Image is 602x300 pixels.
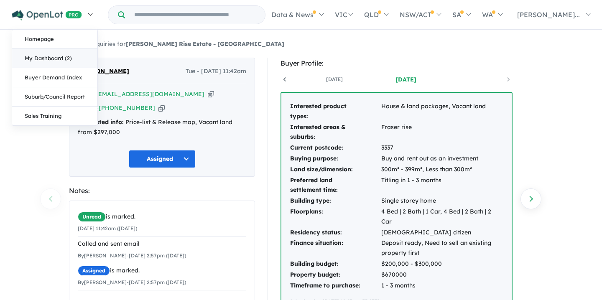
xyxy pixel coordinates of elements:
[12,87,97,107] a: Suburb/Council Report
[381,101,503,122] td: House & land packages, Vacant land
[381,196,503,206] td: Single storey home
[78,266,246,276] div: is marked.
[96,90,204,98] a: [EMAIL_ADDRESS][DOMAIN_NAME]
[69,185,255,196] div: Notes:
[517,10,580,19] span: [PERSON_NAME]...
[381,269,503,280] td: $670000
[290,153,381,164] td: Buying purpose:
[126,40,284,48] strong: [PERSON_NAME] Rise Estate - [GEOGRAPHIC_DATA]
[290,206,381,227] td: Floorplans:
[12,49,97,68] a: My Dashboard (2)
[290,164,381,175] td: Land size/dimension:
[290,101,381,122] td: Interested product types:
[78,117,246,137] div: Price-list & Release map, Vacant land from $297,000
[381,175,503,196] td: Titling in 1 - 3 months
[290,259,381,269] td: Building budget:
[78,266,110,276] span: Assigned
[208,90,214,99] button: Copy
[78,118,124,126] strong: Requested info:
[290,269,381,280] td: Property budget:
[281,58,513,69] div: Buyer Profile:
[290,238,381,259] td: Finance situation:
[12,107,97,125] a: Sales Training
[78,225,137,231] small: [DATE] 11:42am ([DATE])
[381,164,503,175] td: 300m² - 399m², Less than 300m²
[290,227,381,238] td: Residency status:
[78,279,186,285] small: By [PERSON_NAME] - [DATE] 2:57pm ([DATE])
[290,142,381,153] td: Current postcode:
[290,280,381,291] td: Timeframe to purchase:
[78,212,246,222] div: is marked.
[381,206,503,227] td: 4 Bed | 2 Bath | 1 Car, 4 Bed | 2 Bath | 2 Car
[381,142,503,153] td: 3337
[381,227,503,238] td: [DEMOGRAPHIC_DATA] citizen
[290,196,381,206] td: Building type:
[186,66,246,76] span: Tue - [DATE] 11:42am
[78,212,106,222] span: Unread
[381,259,503,269] td: $200,000 - $300,000
[381,280,503,291] td: 1 - 3 months
[12,30,97,49] a: Homepage
[290,122,381,143] td: Interested areas & suburbs:
[129,150,196,168] button: Assigned
[78,239,246,249] div: Called and sent email
[69,40,284,48] a: 835Enquiries for[PERSON_NAME] Rise Estate - [GEOGRAPHIC_DATA]
[381,122,503,143] td: Fraser rise
[299,75,370,84] a: [DATE]
[78,66,129,76] span: [PERSON_NAME]
[381,153,503,164] td: Buy and rent out as an investment
[99,104,155,112] a: [PHONE_NUMBER]
[158,104,165,112] button: Copy
[12,10,82,20] img: Openlot PRO Logo White
[370,75,441,84] a: [DATE]
[127,6,263,24] input: Try estate name, suburb, builder or developer
[69,39,533,49] nav: breadcrumb
[290,175,381,196] td: Preferred land settlement time:
[78,252,186,259] small: By [PERSON_NAME] - [DATE] 2:57pm ([DATE])
[12,68,97,87] a: Buyer Demand Index
[381,238,503,259] td: Deposit ready, Need to sell an existing property first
